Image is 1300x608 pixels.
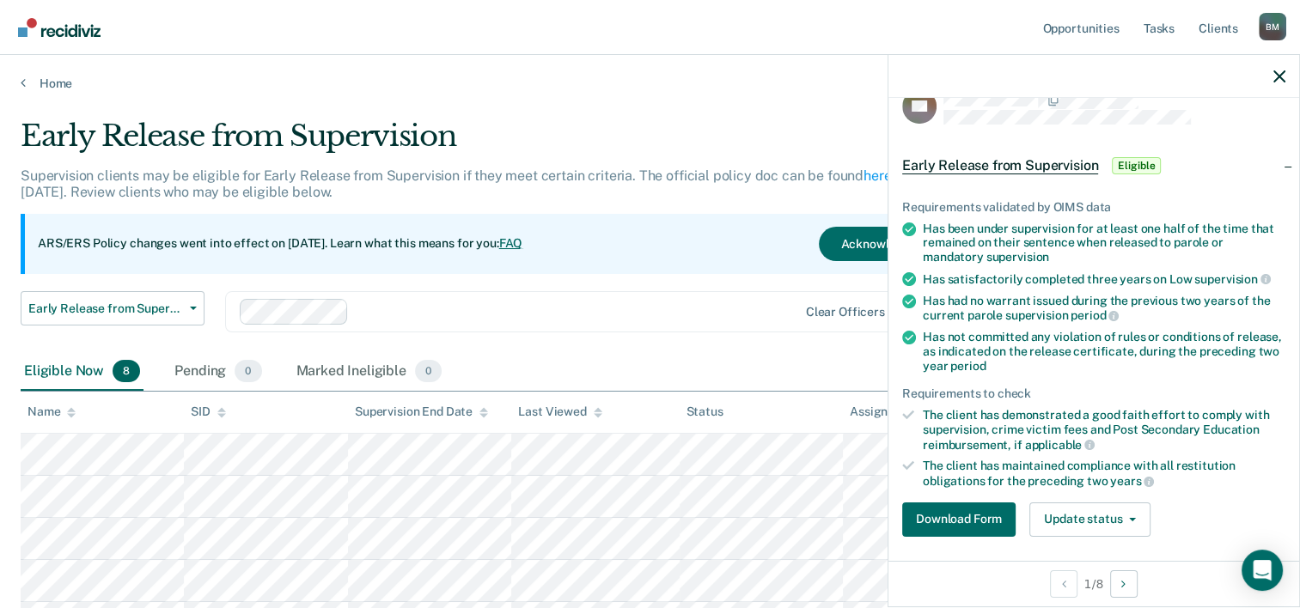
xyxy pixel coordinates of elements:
div: B M [1259,13,1286,40]
span: Early Release from Supervision [902,157,1098,174]
a: Home [21,76,1279,91]
div: Pending [171,353,265,391]
a: FAQ [499,236,523,250]
div: The client has maintained compliance with all restitution obligations for the preceding two [923,459,1285,488]
img: Recidiviz [18,18,101,37]
span: Eligible [1112,157,1161,174]
div: Marked Ineligible [293,353,446,391]
button: Acknowledge & Close [819,227,982,261]
span: 0 [235,360,261,382]
button: Profile dropdown button [1259,13,1286,40]
p: Supervision clients may be eligible for Early Release from Supervision if they meet certain crite... [21,167,947,200]
span: Early Release from Supervision [28,301,183,316]
span: applicable [1025,438,1095,452]
div: The client has demonstrated a good faith effort to comply with supervision, crime victim fees and... [923,408,1285,452]
a: Navigate to form link [902,502,1022,537]
div: Has been under supervision for at least one half of the time that remained on their sentence when... [923,222,1285,264]
button: Download Form [902,502,1016,537]
div: Eligible Now [21,353,143,391]
div: Open Intercom Messenger [1242,550,1283,591]
p: ARS/ERS Policy changes went into effect on [DATE]. Learn what this means for you: [38,235,522,252]
span: 0 [415,360,442,382]
button: Update status [1029,502,1150,537]
div: Clear officers [806,305,885,319]
div: Status [687,404,723,419]
span: period [1071,308,1119,322]
span: years [1110,474,1154,488]
span: supervision [1194,272,1270,286]
div: Has satisfactorily completed three years on Low [923,271,1285,287]
div: Requirements to check [902,386,1285,401]
span: period [950,359,986,373]
div: Has not committed any violation of rules or conditions of release, as indicated on the release ce... [923,330,1285,373]
div: Requirements validated by OIMS data [902,200,1285,215]
div: Assigned to [850,404,931,419]
span: supervision [986,250,1049,264]
div: Has had no warrant issued during the previous two years of the current parole supervision [923,294,1285,323]
div: Last Viewed [518,404,601,419]
button: Previous Opportunity [1050,570,1077,598]
div: SID [191,404,226,419]
div: Name [27,404,76,419]
div: Supervision End Date [355,404,488,419]
button: Next Opportunity [1110,570,1138,598]
div: Early Release from SupervisionEligible [888,138,1299,193]
div: 1 / 8 [888,561,1299,606]
span: 8 [113,360,140,382]
a: here [864,167,891,184]
div: Early Release from Supervision [21,119,996,167]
